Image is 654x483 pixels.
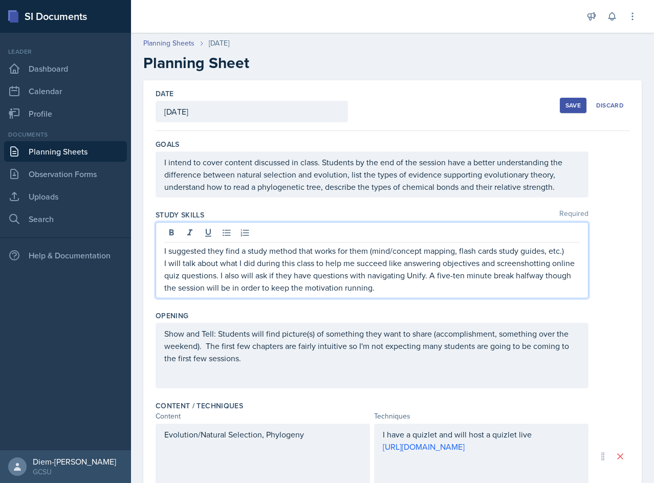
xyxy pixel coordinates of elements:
a: Profile [4,103,127,124]
div: [DATE] [209,38,229,49]
span: Required [559,210,588,220]
a: Uploads [4,186,127,207]
div: Leader [4,47,127,56]
p: I have a quizlet and will host a quizlet live [383,428,580,441]
a: Search [4,209,127,229]
div: Discard [596,101,624,109]
div: Documents [4,130,127,139]
button: Discard [591,98,629,113]
label: Goals [156,139,180,149]
a: Planning Sheets [4,141,127,162]
label: Content / Techniques [156,401,243,411]
label: Date [156,89,173,99]
label: Study Skills [156,210,204,220]
p: Evolution/Natural Selection, Phylogeny [164,428,361,441]
div: Help & Documentation [4,245,127,266]
div: Content [156,411,370,422]
p: I suggested they find a study method that works for them (mind/concept mapping, flash cards study... [164,245,580,257]
label: Opening [156,311,188,321]
h2: Planning Sheet [143,54,642,72]
div: GCSU [33,467,116,477]
p: I will talk about what I did during this class to help me succeed like answering objectives and s... [164,257,580,294]
button: Save [560,98,586,113]
div: Save [565,101,581,109]
a: Calendar [4,81,127,101]
a: [URL][DOMAIN_NAME] [383,441,465,452]
a: Planning Sheets [143,38,194,49]
a: Observation Forms [4,164,127,184]
div: Diem-[PERSON_NAME] [33,456,116,467]
p: I intend to cover content discussed in class. Students by the end of the session have a better un... [164,156,580,193]
p: Show and Tell: Students will find picture(s) of something they want to share (accomplishment, som... [164,327,580,364]
div: Techniques [374,411,588,422]
a: Dashboard [4,58,127,79]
